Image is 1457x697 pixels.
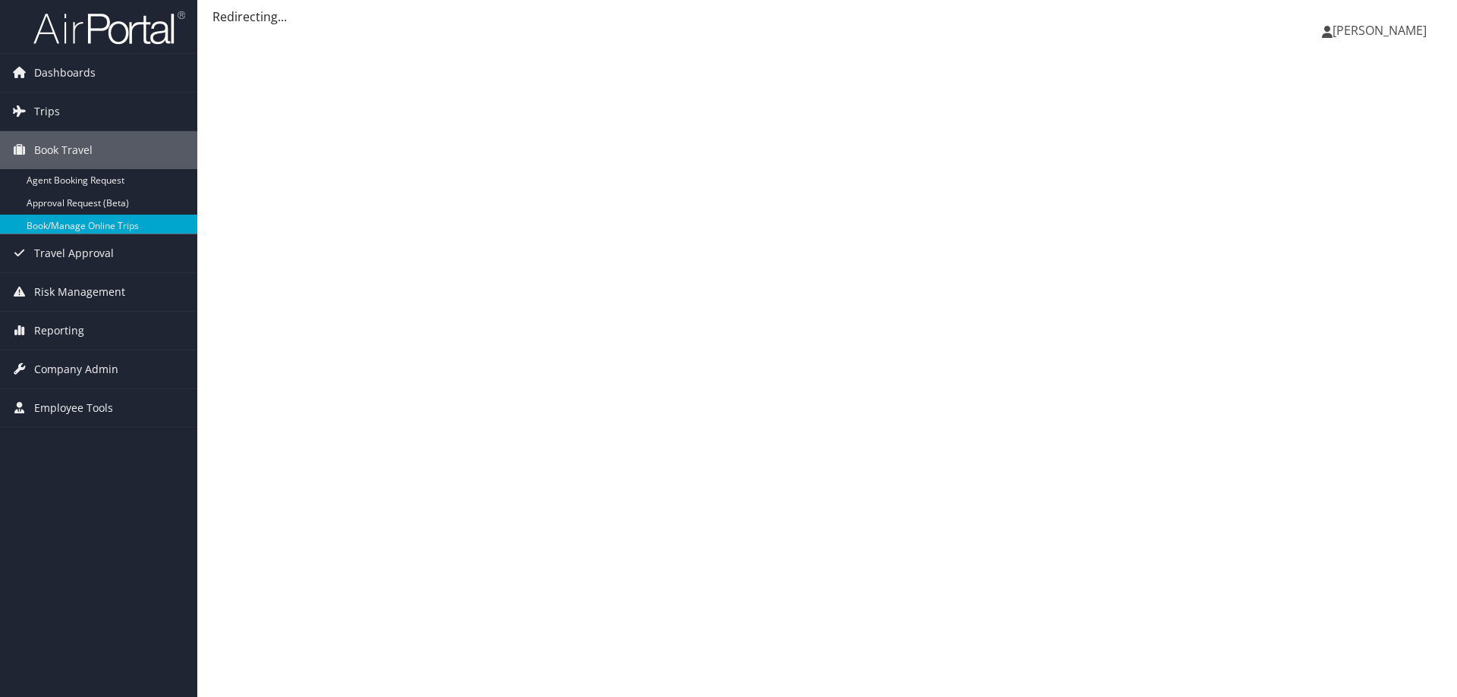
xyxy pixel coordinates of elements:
[1322,8,1442,53] a: [PERSON_NAME]
[34,389,113,427] span: Employee Tools
[34,131,93,169] span: Book Travel
[33,10,185,46] img: airportal-logo.png
[1333,22,1427,39] span: [PERSON_NAME]
[212,8,1442,26] div: Redirecting...
[34,93,60,130] span: Trips
[34,54,96,92] span: Dashboards
[34,350,118,388] span: Company Admin
[34,312,84,350] span: Reporting
[34,273,125,311] span: Risk Management
[34,234,114,272] span: Travel Approval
